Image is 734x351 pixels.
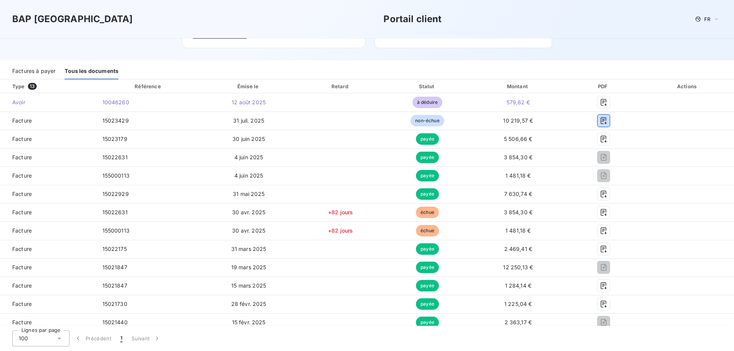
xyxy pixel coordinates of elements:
[504,191,533,197] span: 7 630,74 €
[412,97,442,108] span: à déduire
[643,82,732,90] div: Actions
[567,82,640,90] div: PDF
[416,298,439,310] span: payée
[416,225,439,236] span: échue
[386,82,469,90] div: Statut
[411,115,444,126] span: non-échue
[6,172,90,180] span: Facture
[232,319,266,325] span: 15 févr. 2025
[416,133,439,145] span: payée
[102,246,127,252] span: 15022175
[102,209,128,215] span: 15022631
[6,117,90,125] span: Facture
[416,152,439,163] span: payée
[416,170,439,181] span: payée
[504,154,533,160] span: 3 854,30 €
[232,136,265,142] span: 30 juin 2025
[12,63,55,79] div: Factures à payer
[231,264,266,270] span: 19 mars 2025
[102,282,127,289] span: 15021847
[416,317,439,328] span: payée
[70,330,116,346] button: Précédent
[472,82,564,90] div: Montant
[704,16,710,22] span: FR
[135,83,161,89] div: Référence
[102,99,129,105] span: 10046260
[233,117,264,124] span: 31 juil. 2025
[231,246,266,252] span: 31 mars 2025
[102,117,129,124] span: 15023429
[231,301,266,307] span: 28 févr. 2025
[416,207,439,218] span: échue
[504,136,533,142] span: 5 506,66 €
[383,12,442,26] h3: Portail client
[232,99,266,105] span: 12 août 2025
[28,83,37,90] span: 13
[6,300,90,308] span: Facture
[504,301,532,307] span: 1 225,04 €
[19,335,28,342] span: 100
[6,282,90,290] span: Facture
[202,82,295,90] div: Émise le
[503,264,533,270] span: 12 250,13 €
[232,209,265,215] span: 30 avr. 2025
[6,154,90,161] span: Facture
[102,172,130,179] span: 155000113
[504,209,533,215] span: 3 854,30 €
[234,154,263,160] span: 4 juin 2025
[416,262,439,273] span: payée
[102,319,128,325] span: 15021440
[505,227,531,234] span: 1 481,18 €
[102,136,127,142] span: 15023179
[6,135,90,143] span: Facture
[8,82,95,90] div: Type
[6,264,90,271] span: Facture
[328,209,353,215] span: +82 jours
[504,246,533,252] span: 2 469,41 €
[102,191,129,197] span: 15022929
[65,63,119,79] div: Tous les documents
[231,282,266,289] span: 15 mars 2025
[505,319,532,325] span: 2 363,17 €
[234,172,263,179] span: 4 juin 2025
[298,82,383,90] div: Retard
[12,12,133,26] h3: BAP [GEOGRAPHIC_DATA]
[127,330,166,346] button: Suivant
[416,280,439,291] span: payée
[6,319,90,326] span: Facture
[102,154,128,160] span: 15022631
[102,301,127,307] span: 15021730
[6,190,90,198] span: Facture
[328,227,353,234] span: +82 jours
[503,117,533,124] span: 10 219,57 €
[102,227,130,234] span: 155000113
[505,172,531,179] span: 1 481,18 €
[233,191,265,197] span: 31 mai 2025
[6,227,90,235] span: Facture
[232,227,265,234] span: 30 avr. 2025
[416,243,439,255] span: payée
[416,188,439,200] span: payée
[6,209,90,216] span: Facture
[116,330,127,346] button: 1
[507,99,530,105] span: 579,62 €
[505,282,532,289] span: 1 284,14 €
[6,245,90,253] span: Facture
[102,264,127,270] span: 15021847
[6,99,90,106] span: Avoir
[120,335,122,342] span: 1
